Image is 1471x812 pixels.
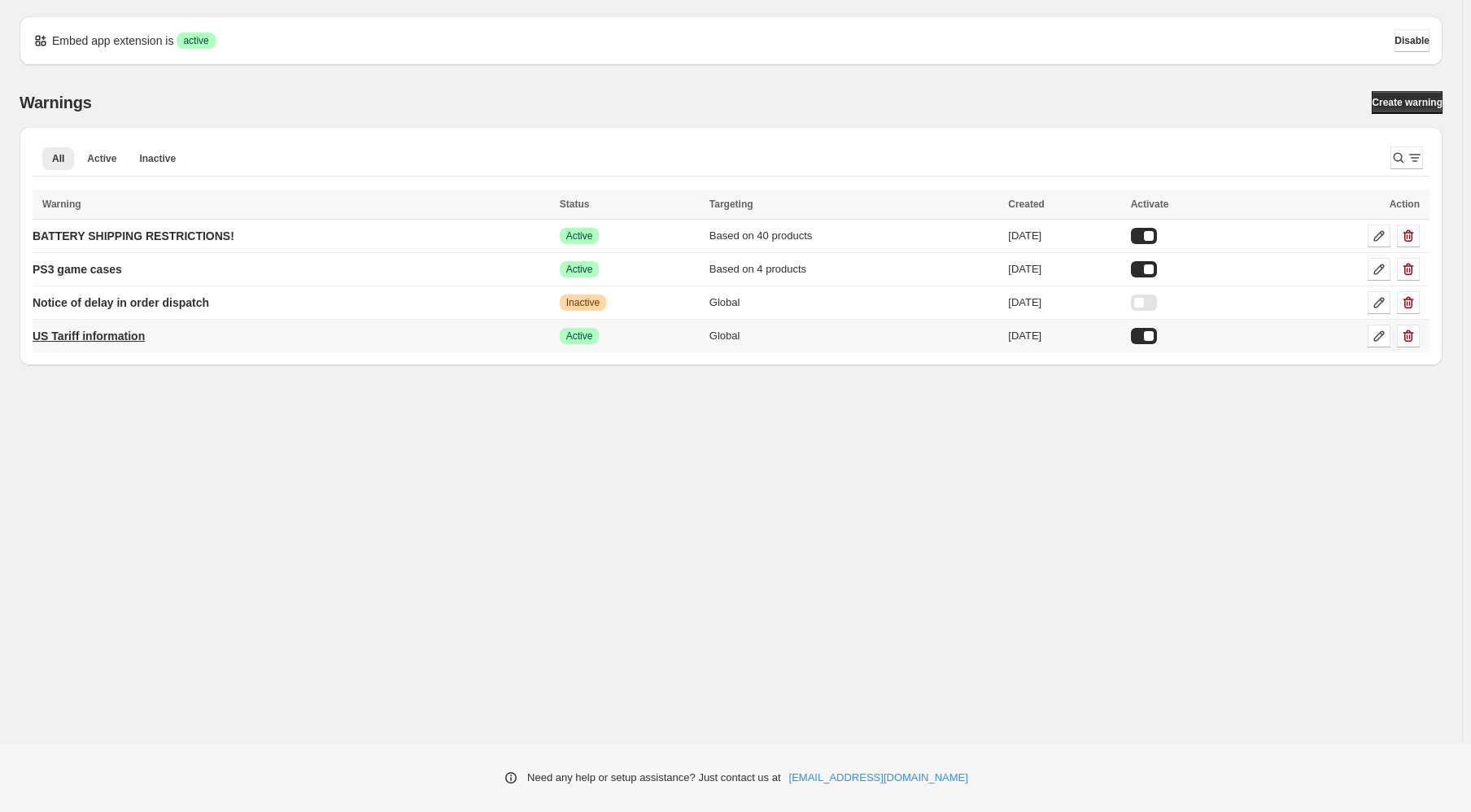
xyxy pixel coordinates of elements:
span: Created [1008,199,1045,210]
p: US Tariff information [33,328,145,344]
div: Based on 4 products [709,261,998,277]
span: Create warning [1372,96,1443,109]
span: All [52,152,64,165]
button: Search and filter results [1390,146,1423,169]
div: Global [709,295,998,311]
a: [EMAIL_ADDRESS][DOMAIN_NAME] [789,770,968,786]
div: [DATE] [1008,328,1120,344]
a: Create warning [1372,91,1443,114]
span: Action [1390,199,1420,210]
a: US Tariff information [33,323,145,349]
h2: Warnings [20,93,92,112]
p: PS3 game cases [33,261,122,277]
button: Disable [1395,29,1430,52]
a: Notice of delay in order dispatch [33,290,209,316]
span: Active [566,263,593,276]
span: Active [87,152,116,165]
span: Activate [1131,199,1169,210]
span: Targeting [709,199,753,210]
div: [DATE] [1008,261,1120,277]
span: active [183,34,208,47]
a: PS3 game cases [33,256,122,282]
p: Embed app extension is [52,33,173,49]
span: Status [560,199,590,210]
span: Active [566,330,593,343]
div: [DATE] [1008,228,1120,244]
div: Global [709,328,998,344]
p: BATTERY SHIPPING RESTRICTIONS! [33,228,234,244]
a: BATTERY SHIPPING RESTRICTIONS! [33,223,234,249]
span: Warning [42,199,81,210]
span: Active [566,229,593,242]
p: Notice of delay in order dispatch [33,295,209,311]
div: [DATE] [1008,295,1120,311]
span: Disable [1395,34,1430,47]
span: Inactive [139,152,176,165]
span: Inactive [566,296,600,309]
div: Based on 40 products [709,228,998,244]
